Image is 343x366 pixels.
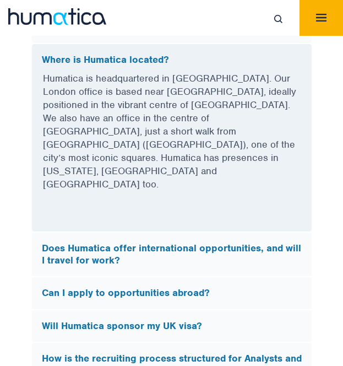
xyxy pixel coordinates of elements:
[42,287,302,299] h5: Can I apply to opportunities abroad?
[43,72,301,204] p: Humatica is headquartered in [GEOGRAPHIC_DATA]. Our London office is based near [GEOGRAPHIC_DATA]...
[42,54,302,66] h5: Where is Humatica located?
[42,243,302,266] h5: Does Humatica offer international opportunities, and will I travel for work?
[274,15,282,23] img: search_icon
[42,320,302,332] h5: Will Humatica sponsor my UK visa?
[8,8,106,25] img: logo
[316,14,326,21] img: menuicon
